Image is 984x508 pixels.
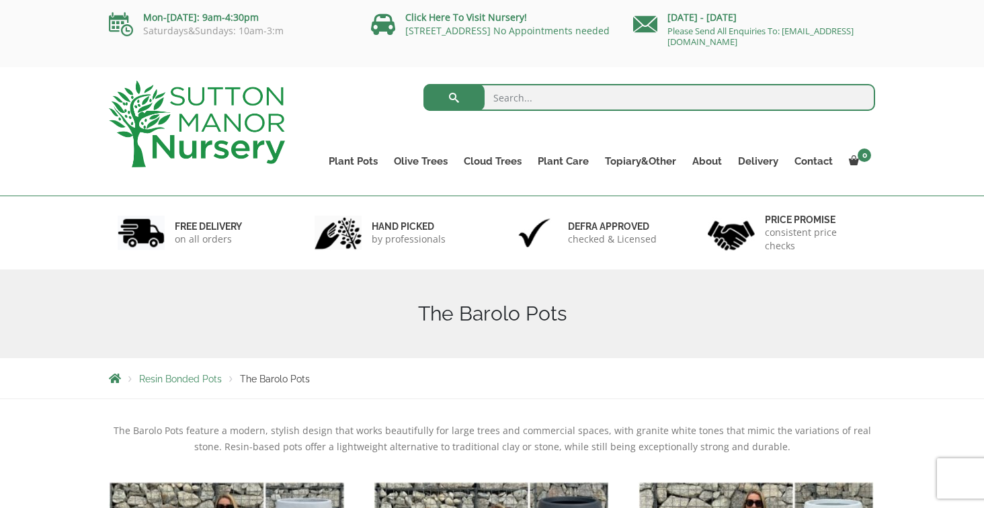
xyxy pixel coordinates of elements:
[109,373,875,384] nav: Breadcrumbs
[765,226,867,253] p: consistent price checks
[597,152,684,171] a: Topiary&Other
[684,152,730,171] a: About
[633,9,875,26] p: [DATE] - [DATE]
[321,152,386,171] a: Plant Pots
[708,212,755,253] img: 4.jpg
[240,374,310,384] span: The Barolo Pots
[372,232,446,246] p: by professionals
[858,149,871,162] span: 0
[786,152,841,171] a: Contact
[372,220,446,232] h6: hand picked
[456,152,530,171] a: Cloud Trees
[109,81,285,167] img: logo
[511,216,558,250] img: 3.jpg
[118,216,165,250] img: 1.jpg
[109,9,351,26] p: Mon-[DATE]: 9am-4:30pm
[109,423,875,455] p: The Barolo Pots feature a modern, stylish design that works beautifully for large trees and comme...
[667,25,854,48] a: Please Send All Enquiries To: [EMAIL_ADDRESS][DOMAIN_NAME]
[423,84,876,111] input: Search...
[386,152,456,171] a: Olive Trees
[315,216,362,250] img: 2.jpg
[175,220,242,232] h6: FREE DELIVERY
[841,152,875,171] a: 0
[139,374,222,384] a: Resin Bonded Pots
[568,232,657,246] p: checked & Licensed
[765,214,867,226] h6: Price promise
[568,220,657,232] h6: Defra approved
[175,232,242,246] p: on all orders
[405,11,527,24] a: Click Here To Visit Nursery!
[730,152,786,171] a: Delivery
[405,24,610,37] a: [STREET_ADDRESS] No Appointments needed
[109,26,351,36] p: Saturdays&Sundays: 10am-3:m
[109,302,875,326] h1: The Barolo Pots
[530,152,597,171] a: Plant Care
